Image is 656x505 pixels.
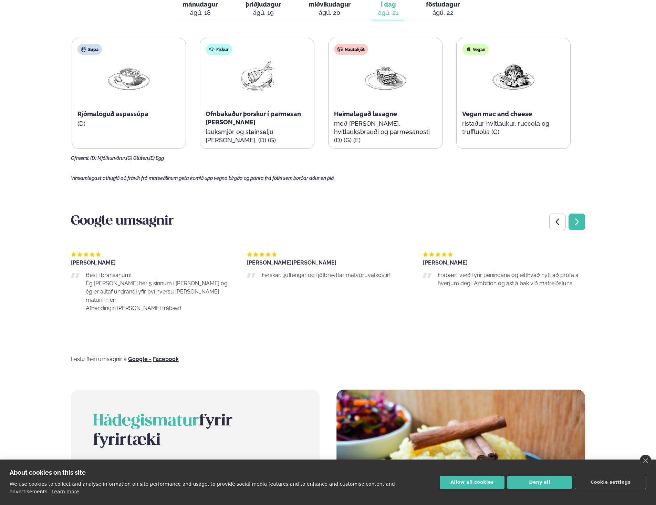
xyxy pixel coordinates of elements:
button: Allow all cookies [440,476,504,489]
strong: About cookies on this site [10,469,86,476]
span: Ofnbakaður þorskur í parmesan [PERSON_NAME] [206,110,301,126]
span: Í dag [378,0,398,9]
div: ágú. 21 [378,9,398,17]
img: Vegan.png [491,60,535,92]
img: beef.svg [337,47,343,52]
div: Vegan [462,44,489,55]
p: ristaður hvítlaukur, ruccola og truffluolía (G) [462,120,565,136]
p: (D) [77,120,180,128]
div: Nautakjöt [334,44,368,55]
p: með [PERSON_NAME], hvítlauksbrauði og parmesanosti (D) (G) (E) [334,120,437,144]
a: Facebook [153,357,179,362]
a: Learn more [52,489,79,494]
p: lauksmjör og steinselju [PERSON_NAME]. (D) (G) [206,128,308,144]
span: Vegan mac and cheese [462,110,532,117]
span: föstudagur [426,1,460,8]
span: mánudagur [183,1,218,8]
div: ágú. 22 [426,9,460,17]
span: Frábært verð fyrir peningana og eitthvað nýtt að prófa á hverjum degi. Ambition og ást á bak við ... [438,272,579,287]
h2: fyrir fyrirtæki [93,412,298,450]
img: Soup.png [107,60,151,92]
span: Vinsamlegast athugið að frávik frá matseðlinum geta komið upp vegna birgða og panta frá fólki sem... [71,175,335,181]
img: fish.svg [209,47,215,52]
span: Rjómalöguð aspassúpa [77,110,148,117]
a: close [640,455,651,466]
div: Next slide [569,214,585,230]
span: Heimalagað lasagne [334,110,397,117]
div: [PERSON_NAME] [247,260,409,266]
span: Lestu fleiri umsagnir á [71,356,127,362]
span: (G) Glúten, [126,155,149,161]
div: Fiskur [206,44,232,55]
h3: Google umsagnir [71,213,585,230]
p: We use cookies to collect and analyse information on site performance and usage, to provide socia... [10,481,395,494]
div: [PERSON_NAME] [423,260,585,266]
button: Cookie settings [575,476,646,489]
img: Fish.png [235,60,279,92]
span: Ferskar, ljúffengar og fjölbreyttar matvöruvalkostir! [262,272,391,278]
button: Deny all [507,476,572,489]
p: Best í bransanum! Ég [PERSON_NAME] hér 5 sinnum í [PERSON_NAME] og ég er alltaf undrandi yfir því... [86,271,233,312]
span: (E) Egg [149,155,164,161]
span: þriðjudagur [246,1,281,8]
div: Súpa [77,44,102,55]
span: (D) Mjólkurvörur, [90,155,126,161]
a: Google - [128,357,152,362]
img: soup.svg [81,47,86,52]
div: Previous slide [549,214,566,230]
div: ágú. 19 [246,9,281,17]
div: ágú. 20 [309,9,351,17]
span: miðvikudagur [309,1,351,8]
div: ágú. 18 [183,9,218,17]
div: [PERSON_NAME] [71,260,233,266]
span: Ofnæmi: [71,155,89,161]
span: Hádegismatur [93,414,199,429]
span: [PERSON_NAME] [292,259,336,266]
img: Vegan.svg [466,47,471,52]
img: Lasagna.png [363,60,407,92]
